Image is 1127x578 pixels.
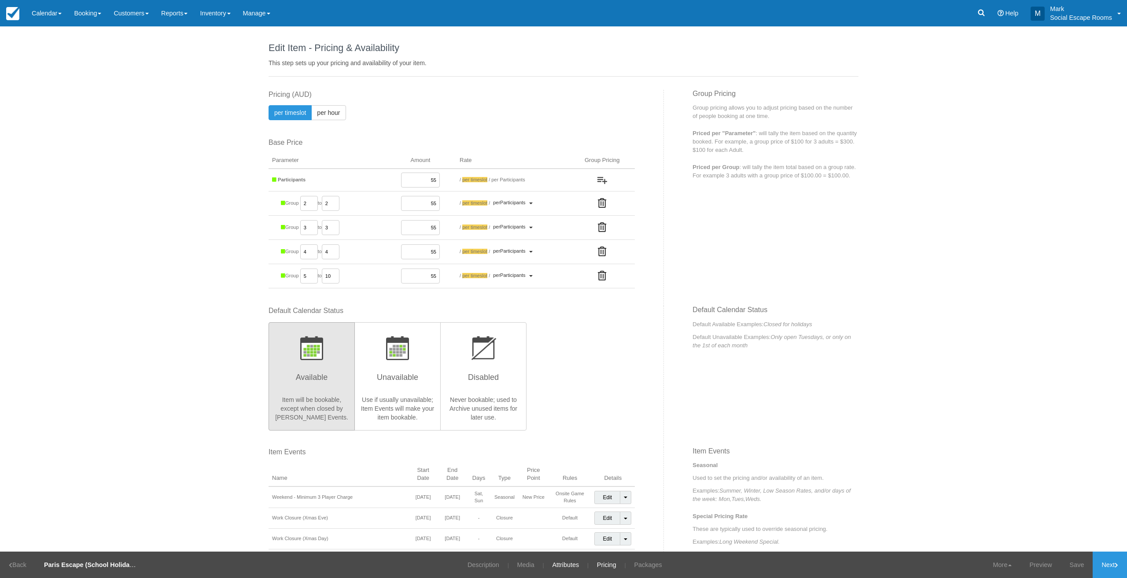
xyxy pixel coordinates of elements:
[386,336,409,360] img: wizard-default-status-unavailable-icon.png
[44,561,139,568] strong: Paris Escape (School Holidays)
[491,529,518,549] td: Closure
[311,105,346,120] button: per hour
[462,200,487,206] span: per timeslot
[269,43,858,53] h1: Edit Item - Pricing & Availability
[440,322,527,431] button: Disabled Never bookable; used to Archive unused items for later use.
[594,532,620,545] a: Edit
[408,508,438,529] td: [DATE]
[438,508,467,529] td: [DATE]
[692,513,748,519] strong: Special Pricing Rate
[493,199,525,206] span: per
[591,463,635,486] th: Details
[692,306,858,320] h3: Default Calendar Status
[549,529,591,549] td: Default
[460,200,461,206] span: /
[269,306,635,316] label: Default Calendar Status
[470,336,497,360] img: wizard-default-status-disabled-icon.png
[597,177,607,184] img: wizard-add-group-icon.png
[692,90,858,104] h3: Group Pricing
[594,491,620,504] a: Edit
[467,529,491,549] td: -
[692,462,718,468] strong: Seasonal
[269,529,408,549] td: Work Closure (Xmas Day)
[269,486,408,508] td: Weekend - Minimum 3 Player Charge
[692,538,858,546] p: Examples:
[692,447,858,461] h3: Item Events
[281,225,299,230] span: Group
[269,322,355,431] button: Available Item will be bookable, except when closed by [PERSON_NAME] Events.
[493,272,525,279] span: per
[692,334,851,349] em: Only open Tuesdays, or only on the 1st of each month
[269,447,635,457] label: Item Events
[692,164,739,170] strong: Priced per Group
[438,529,467,549] td: [DATE]
[274,109,306,116] span: per timeslot
[1050,13,1112,22] p: Social Escape Rooms
[984,552,1021,578] a: More
[446,369,521,391] h3: Disabled
[278,177,306,182] strong: Participants
[300,249,339,254] span: to
[998,10,1004,16] i: Help
[692,129,858,154] p: : will tally the item based on the quantity booked. For example, a group price of $100 for 3 adul...
[692,130,755,136] strong: Priced per "Parameter"
[300,273,339,278] span: to
[692,487,851,502] em: Summer, Winter, Low Season Rates, and/or days of the week: Mon,Tues,Weds.
[500,248,525,254] span: Participants
[446,395,521,422] p: Never bookable; used to Archive unused items for later use.
[518,463,549,486] th: Price Point
[408,486,438,508] td: [DATE]
[569,153,635,169] th: Group Pricing
[493,248,525,255] span: per
[549,486,591,508] td: Onsite Game Rules
[269,153,385,169] th: Parameter
[1050,4,1112,13] p: Mark
[462,273,487,278] span: per timeslot
[489,177,525,182] span: / per Participants
[1093,552,1127,578] a: Next
[461,552,506,578] a: Description
[467,508,491,529] td: -
[1031,7,1045,21] div: M
[360,395,435,422] p: Use if usually unavailable; Item Events will make your item bookable.
[300,225,339,230] span: to
[456,153,569,169] th: Rate
[500,224,525,229] span: Participants
[518,486,549,508] td: New Price
[269,549,408,570] td: Work Closure ([DATE])
[489,225,512,230] span: /
[300,200,339,206] span: to
[438,463,467,486] th: End Date
[467,549,491,570] td: -
[692,103,858,120] p: Group pricing allows you to adjust pricing based on the number of people booking at one time.
[549,463,591,486] th: Rules
[491,486,518,508] td: Seasonal
[269,138,635,148] label: Base Price
[269,508,408,529] td: Work Closure (Xmas Eve)
[692,525,858,533] p: These are typically used to override seasonal pricing.
[490,270,535,283] button: perParticipants
[719,538,780,545] em: Long Weekend Special.
[1061,552,1093,578] a: Save
[1005,10,1019,17] span: Help
[269,463,408,486] th: Name
[490,197,535,210] button: perParticipants
[281,273,299,278] span: Group
[489,200,512,206] span: /
[360,369,435,391] h3: Unavailable
[274,395,349,422] p: Item will be bookable, except when closed by [PERSON_NAME] Events.
[462,249,487,254] span: per timeslot
[438,486,467,508] td: [DATE]
[281,249,299,254] span: Group
[460,249,461,254] span: /
[269,59,858,67] p: This step sets up your pricing and availability of your item.
[460,177,461,182] span: /
[489,273,512,278] span: /
[1020,552,1061,578] a: Preview
[692,163,858,180] p: : will tally the item total based on a group rate. For example 3 adults with a group price of $10...
[408,549,438,570] td: [DATE]
[491,549,518,570] td: Closure
[281,200,299,206] span: Group
[763,321,812,328] em: Closed for holidays
[354,322,441,431] button: Unavailable Use if usually unavailable; Item Events will make your item bookable.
